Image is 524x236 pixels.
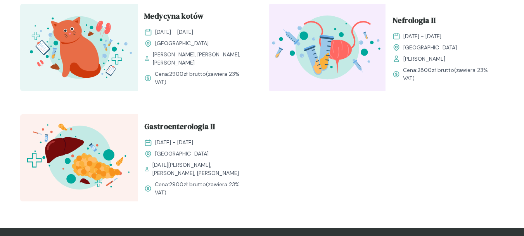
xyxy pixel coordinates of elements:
[155,39,209,47] span: [GEOGRAPHIC_DATA]
[393,14,498,29] a: Nefrologia II
[144,121,215,135] span: Gastroenterologia II
[152,161,250,177] span: [DATE][PERSON_NAME], [PERSON_NAME], [PERSON_NAME]
[144,10,204,25] span: Medycyna kotów
[403,55,445,63] span: [PERSON_NAME]
[144,10,250,25] a: Medycyna kotów
[155,180,250,197] span: Cena: (zawiera 23% VAT)
[169,70,206,77] span: 2900 zł brutto
[144,121,250,135] a: Gastroenterologia II
[403,44,457,52] span: [GEOGRAPHIC_DATA]
[169,181,206,188] span: 2900 zł brutto
[393,14,436,29] span: Nefrologia II
[403,66,498,82] span: Cena: (zawiera 23% VAT)
[417,66,454,73] span: 2800 zł brutto
[155,70,250,86] span: Cena: (zawiera 23% VAT)
[268,4,386,91] img: ZpgBUh5LeNNTxPrX_Uro_T.svg
[403,32,441,40] span: [DATE] - [DATE]
[20,114,138,201] img: ZxkxEIF3NbkBX8eR_GastroII_T.svg
[153,51,249,67] span: [PERSON_NAME], [PERSON_NAME], [PERSON_NAME]
[20,4,138,91] img: aHfQZEMqNJQqH-e8_MedKot_T.svg
[155,28,193,36] span: [DATE] - [DATE]
[155,150,209,158] span: [GEOGRAPHIC_DATA]
[155,138,193,147] span: [DATE] - [DATE]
